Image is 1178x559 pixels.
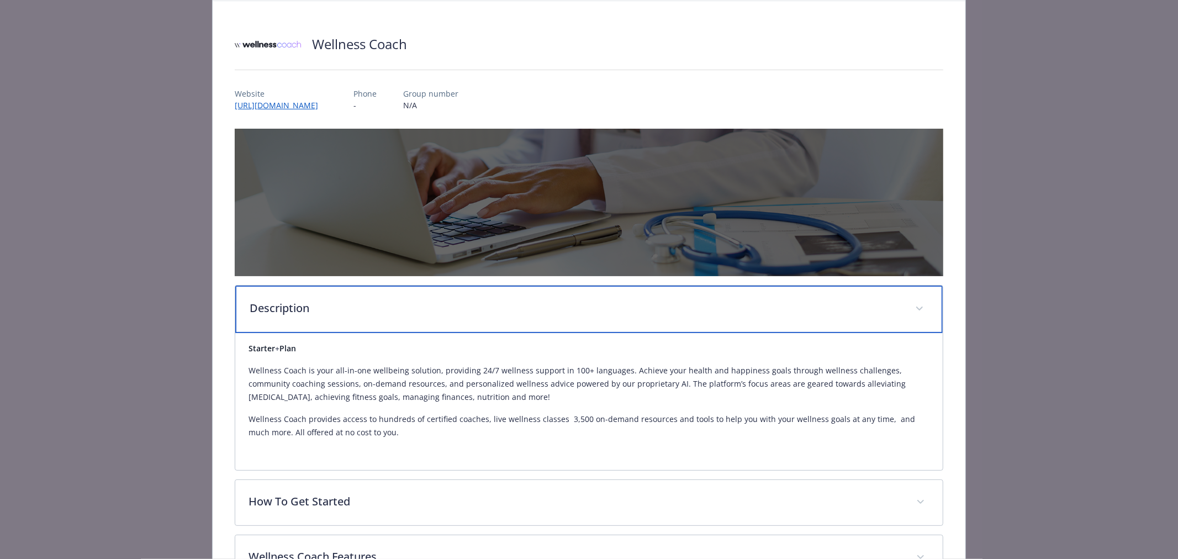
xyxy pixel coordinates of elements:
[312,35,407,54] h2: Wellness Coach
[279,343,296,354] strong: Plan
[235,28,301,61] img: Wellness Coach
[235,480,943,525] div: How To Get Started
[250,300,902,317] p: Description
[235,100,327,110] a: [URL][DOMAIN_NAME]
[353,99,377,111] p: -
[403,88,458,99] p: Group number
[249,342,929,355] p: +
[403,99,458,111] p: N/A
[249,364,929,404] p: Wellness Coach is your all-in-one wellbeing solution, providing 24/7 wellness support in 100+ lan...
[235,286,943,333] div: Description
[249,413,929,439] p: Wellness Coach provides access to hundreds of certified coaches, live wellness classes 3,500 on-d...
[249,343,275,354] strong: Starter
[353,88,377,99] p: Phone
[249,493,903,510] p: How To Get Started
[235,88,327,99] p: Website
[235,333,943,470] div: Description
[235,129,943,276] img: banner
